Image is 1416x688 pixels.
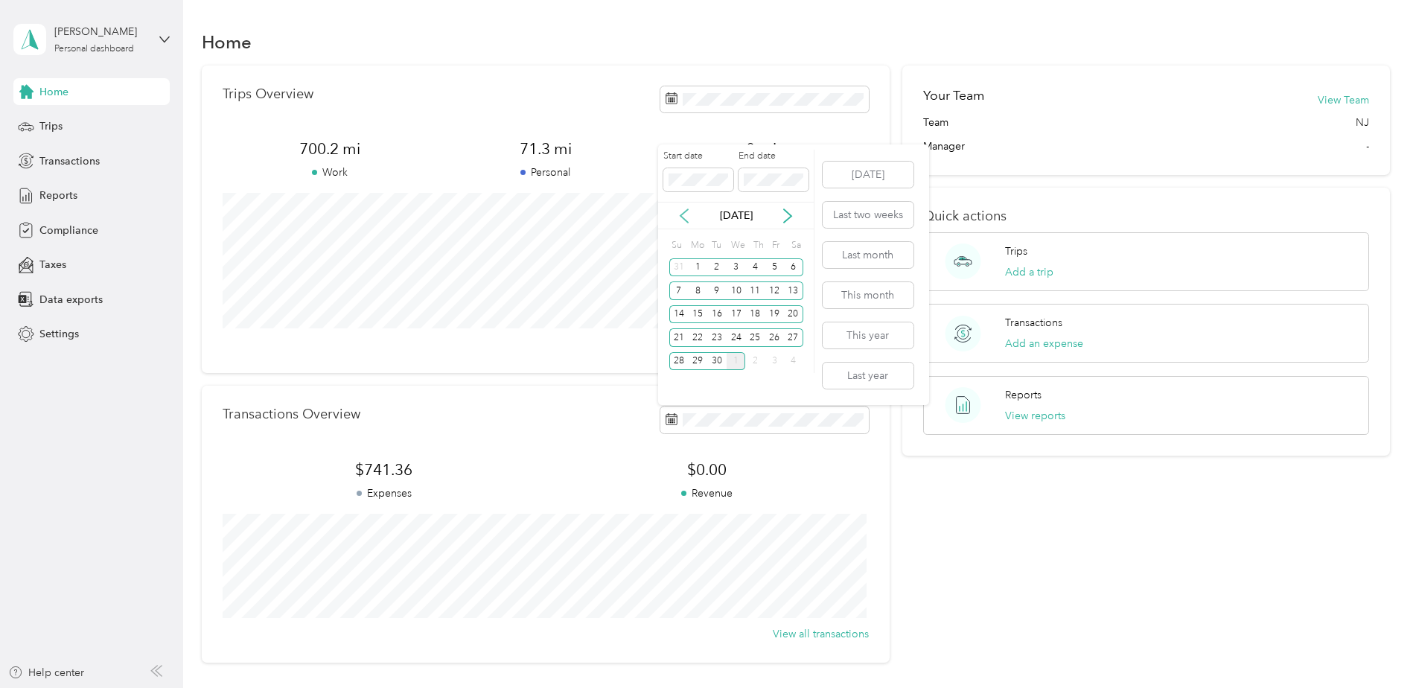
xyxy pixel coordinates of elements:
[8,665,84,681] button: Help center
[739,150,809,163] label: End date
[54,24,147,39] div: [PERSON_NAME]
[663,150,733,163] label: Start date
[709,235,724,255] div: Tu
[1366,138,1369,154] span: -
[729,235,746,255] div: We
[1005,243,1027,259] p: Trips
[745,352,765,371] div: 2
[765,258,784,277] div: 5
[223,165,438,180] p: Work
[654,165,869,180] p: Unclassified
[39,153,100,169] span: Transactions
[765,352,784,371] div: 3
[669,352,689,371] div: 28
[745,281,765,300] div: 11
[784,305,803,324] div: 20
[546,459,869,480] span: $0.00
[823,162,913,188] button: [DATE]
[765,281,784,300] div: 12
[1318,92,1369,108] button: View Team
[688,352,707,371] div: 29
[765,328,784,347] div: 26
[707,281,727,300] div: 9
[707,258,727,277] div: 2
[707,328,727,347] div: 23
[765,305,784,324] div: 19
[688,258,707,277] div: 1
[923,138,965,154] span: Manager
[669,281,689,300] div: 7
[546,485,869,501] p: Revenue
[223,485,546,501] p: Expenses
[745,258,765,277] div: 4
[784,352,803,371] div: 4
[823,322,913,348] button: This year
[39,326,79,342] span: Settings
[823,282,913,308] button: This month
[707,305,727,324] div: 16
[727,328,746,347] div: 24
[438,138,653,159] span: 71.3 mi
[784,281,803,300] div: 13
[39,188,77,203] span: Reports
[823,363,913,389] button: Last year
[727,281,746,300] div: 10
[750,235,765,255] div: Th
[1005,264,1053,280] button: Add a trip
[223,86,313,102] p: Trips Overview
[202,34,252,50] h1: Home
[705,208,768,223] p: [DATE]
[688,328,707,347] div: 22
[688,305,707,324] div: 15
[223,407,360,422] p: Transactions Overview
[727,305,746,324] div: 17
[669,328,689,347] div: 21
[1005,408,1065,424] button: View reports
[669,258,689,277] div: 31
[770,235,784,255] div: Fr
[707,352,727,371] div: 30
[745,328,765,347] div: 25
[784,258,803,277] div: 6
[1005,336,1083,351] button: Add an expense
[923,208,1369,224] p: Quick actions
[1005,315,1062,331] p: Transactions
[223,459,546,480] span: $741.36
[784,328,803,347] div: 27
[923,115,948,130] span: Team
[39,257,66,273] span: Taxes
[39,223,98,238] span: Compliance
[745,305,765,324] div: 18
[438,165,653,180] p: Personal
[39,118,63,134] span: Trips
[39,84,68,100] span: Home
[1333,605,1416,688] iframe: Everlance-gr Chat Button Frame
[1356,115,1369,130] span: NJ
[823,242,913,268] button: Last month
[688,235,704,255] div: Mo
[54,45,134,54] div: Personal dashboard
[823,202,913,228] button: Last two weeks
[1005,387,1042,403] p: Reports
[773,626,869,642] button: View all transactions
[727,258,746,277] div: 3
[654,138,869,159] span: 0 mi
[669,305,689,324] div: 14
[923,86,984,105] h2: Your Team
[727,352,746,371] div: 1
[223,138,438,159] span: 700.2 mi
[688,281,707,300] div: 8
[669,235,683,255] div: Su
[39,292,103,308] span: Data exports
[789,235,803,255] div: Sa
